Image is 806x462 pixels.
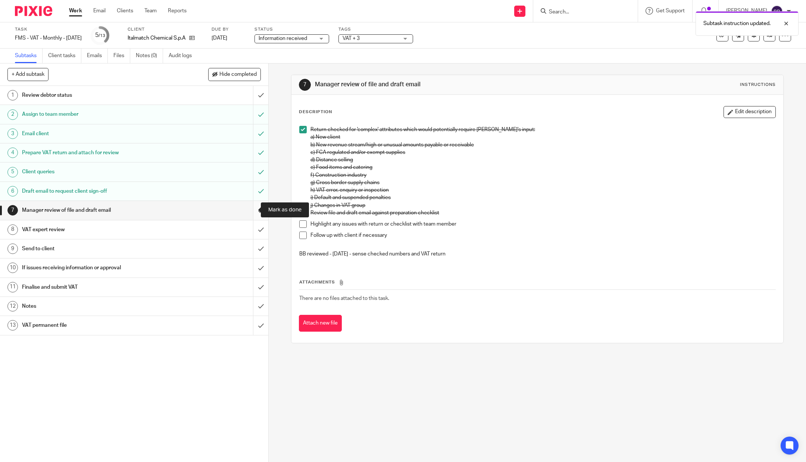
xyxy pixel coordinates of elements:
a: Files [113,49,130,63]
p: BB reviewed - [DATE] - sense checked numbers and VAT return [299,250,775,258]
img: Pixie [15,6,52,16]
small: /13 [99,34,105,38]
div: 9 [7,244,18,254]
div: 12 [7,301,18,311]
p: Highlight any issues with return or checklist with team member [310,220,775,228]
div: 8 [7,224,18,235]
div: Instructions [740,82,776,88]
a: Client tasks [48,49,81,63]
span: Attachments [299,280,335,284]
h1: VAT permanent file [22,320,171,331]
p: Return checked for 'complex' attributes which would potentially require [PERSON_NAME]'s input: a)... [310,126,775,202]
a: Work [69,7,82,15]
h1: Manager review of file and draft email [22,205,171,216]
h1: Review debtor status [22,90,171,101]
h1: Draft email to request client sign-off [22,186,171,197]
div: 5 [95,31,105,40]
p: Subtask instruction updated. [703,20,771,27]
div: 7 [7,205,18,216]
h1: Finalise and submit VAT [22,282,171,293]
h1: Prepare VAT return and attach for review [22,147,171,158]
p: Italmatch Chemical S.p.A [128,34,185,42]
label: Client [128,27,202,32]
a: Notes (0) [136,49,163,63]
div: 13 [7,320,18,331]
div: 2 [7,109,18,120]
h1: Client queries [22,166,171,177]
p: Review file and draft email against preparation checklist [310,209,775,217]
div: FMS - VAT - Monthly - [DATE] [15,34,82,42]
label: Status [254,27,329,32]
div: 11 [7,282,18,292]
div: 4 [7,148,18,158]
a: Emails [87,49,108,63]
button: Attach new file [299,315,342,332]
span: Information received [259,36,307,41]
span: There are no files attached to this task. [299,296,389,301]
p: Follow up with client if necessary [310,232,775,239]
h1: If issues receiving information or approval [22,262,171,273]
h1: Assign to team member [22,109,171,120]
div: 10 [7,263,18,273]
div: 1 [7,90,18,100]
a: Reports [168,7,187,15]
a: Email [93,7,106,15]
div: 7 [299,79,311,91]
div: 5 [7,167,18,177]
button: + Add subtask [7,68,49,81]
a: Team [144,7,157,15]
a: Clients [117,7,133,15]
div: 3 [7,128,18,139]
p: Description [299,109,332,115]
h1: VAT expert review [22,224,171,235]
h1: Notes [22,301,171,312]
h1: Manager review of file and draft email [315,81,553,89]
p: j) Changes in VAT group [310,202,775,209]
div: FMS - VAT - Monthly - July 2025 [15,34,82,42]
a: Subtasks [15,49,43,63]
button: Hide completed [208,68,261,81]
div: 6 [7,186,18,196]
span: [DATE] [212,35,227,41]
label: Task [15,27,82,32]
label: Tags [338,27,413,32]
label: Due by [212,27,245,32]
span: Hide completed [219,72,257,78]
img: svg%3E [771,5,783,17]
span: VAT + 3 [343,36,360,41]
a: Audit logs [169,49,197,63]
h1: Send to client [22,243,171,254]
h1: Email client [22,128,171,139]
button: Edit description [724,106,776,118]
